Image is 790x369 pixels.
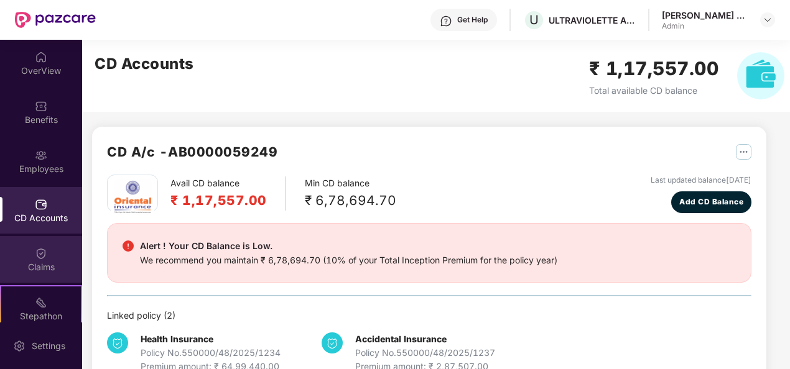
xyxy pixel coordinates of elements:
img: svg+xml;base64,PHN2ZyB4bWxucz0iaHR0cDovL3d3dy53My5vcmcvMjAwMC9zdmciIHdpZHRoPSIzNCIgaGVpZ2h0PSIzNC... [322,332,343,353]
div: We recommend you maintain ₹ 6,78,694.70 (10% of your Total Inception Premium for the policy year) [140,253,557,267]
img: svg+xml;base64,PHN2ZyBpZD0iQmVuZWZpdHMiIHhtbG5zPSJodHRwOi8vd3d3LnczLm9yZy8yMDAwL3N2ZyIgd2lkdGg9Ij... [35,100,47,112]
img: svg+xml;base64,PHN2ZyB4bWxucz0iaHR0cDovL3d3dy53My5vcmcvMjAwMC9zdmciIHdpZHRoPSIyNSIgaGVpZ2h0PSIyNS... [736,144,751,160]
div: ULTRAVIOLETTE AUTOMOTIVE PRIVATE LIMITED [549,14,636,26]
div: Get Help [457,15,488,25]
div: Settings [28,340,69,352]
img: svg+xml;base64,PHN2ZyBpZD0iRGFuZ2VyX2FsZXJ0IiBkYXRhLW5hbWU9IkRhbmdlciBhbGVydCIgeG1sbnM9Imh0dHA6Ly... [123,240,134,252]
div: Avail CD balance [170,176,286,211]
img: New Pazcare Logo [15,12,96,28]
h2: CD A/c - AB0000059249 [107,142,277,162]
div: Last updated balance [DATE] [651,175,751,186]
div: [PERSON_NAME] E A [662,9,749,21]
div: Admin [662,21,749,31]
span: Total available CD balance [589,85,697,96]
div: ₹ 6,78,694.70 [305,190,396,211]
div: Policy No. 550000/48/2025/1237 [355,346,495,360]
b: Health Insurance [141,334,213,344]
b: Accidental Insurance [355,334,447,344]
div: Linked policy ( 2 ) [107,309,751,322]
img: oi.png [111,175,154,219]
img: svg+xml;base64,PHN2ZyBpZD0iRHJvcGRvd24tMzJ4MzIiIHhtbG5zPSJodHRwOi8vd3d3LnczLm9yZy8yMDAwL3N2ZyIgd2... [763,15,773,25]
div: Policy No. 550000/48/2025/1234 [141,346,281,360]
h2: CD Accounts [95,52,194,76]
img: svg+xml;base64,PHN2ZyBpZD0iQ2xhaW0iIHhtbG5zPSJodHRwOi8vd3d3LnczLm9yZy8yMDAwL3N2ZyIgd2lkdGg9IjIwIi... [35,247,47,260]
img: svg+xml;base64,PHN2ZyBpZD0iRW1wbG95ZWVzIiB4bWxucz0iaHR0cDovL3d3dy53My5vcmcvMjAwMC9zdmciIHdpZHRoPS... [35,149,47,162]
img: svg+xml;base64,PHN2ZyBpZD0iSG9tZSIgeG1sbnM9Imh0dHA6Ly93d3cudzMub3JnLzIwMDAvc3ZnIiB3aWR0aD0iMjAiIG... [35,51,47,63]
div: Min CD balance [305,176,396,211]
img: svg+xml;base64,PHN2ZyB4bWxucz0iaHR0cDovL3d3dy53My5vcmcvMjAwMC9zdmciIHdpZHRoPSIzNCIgaGVpZ2h0PSIzNC... [107,332,128,353]
span: Add CD Balance [679,196,743,208]
img: svg+xml;base64,PHN2ZyBpZD0iQ0RfQWNjb3VudHMiIGRhdGEtbmFtZT0iQ0QgQWNjb3VudHMiIHhtbG5zPSJodHRwOi8vd3... [35,198,47,211]
img: svg+xml;base64,PHN2ZyB4bWxucz0iaHR0cDovL3d3dy53My5vcmcvMjAwMC9zdmciIHhtbG5zOnhsaW5rPSJodHRwOi8vd3... [737,52,784,99]
img: svg+xml;base64,PHN2ZyBpZD0iSGVscC0zMngzMiIgeG1sbnM9Imh0dHA6Ly93d3cudzMub3JnLzIwMDAvc3ZnIiB3aWR0aD... [440,15,452,27]
h2: ₹ 1,17,557.00 [589,54,719,83]
h2: ₹ 1,17,557.00 [170,190,267,211]
img: svg+xml;base64,PHN2ZyBpZD0iU2V0dGluZy0yMHgyMCIgeG1sbnM9Imh0dHA6Ly93d3cudzMub3JnLzIwMDAvc3ZnIiB3aW... [13,340,26,352]
div: Alert ! Your CD Balance is Low. [140,239,557,253]
button: Add CD Balance [671,191,752,213]
div: Stepathon [1,310,81,322]
img: svg+xml;base64,PHN2ZyB4bWxucz0iaHR0cDovL3d3dy53My5vcmcvMjAwMC9zdmciIHdpZHRoPSIyMSIgaGVpZ2h0PSIyMC... [35,296,47,309]
span: U [529,12,539,27]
